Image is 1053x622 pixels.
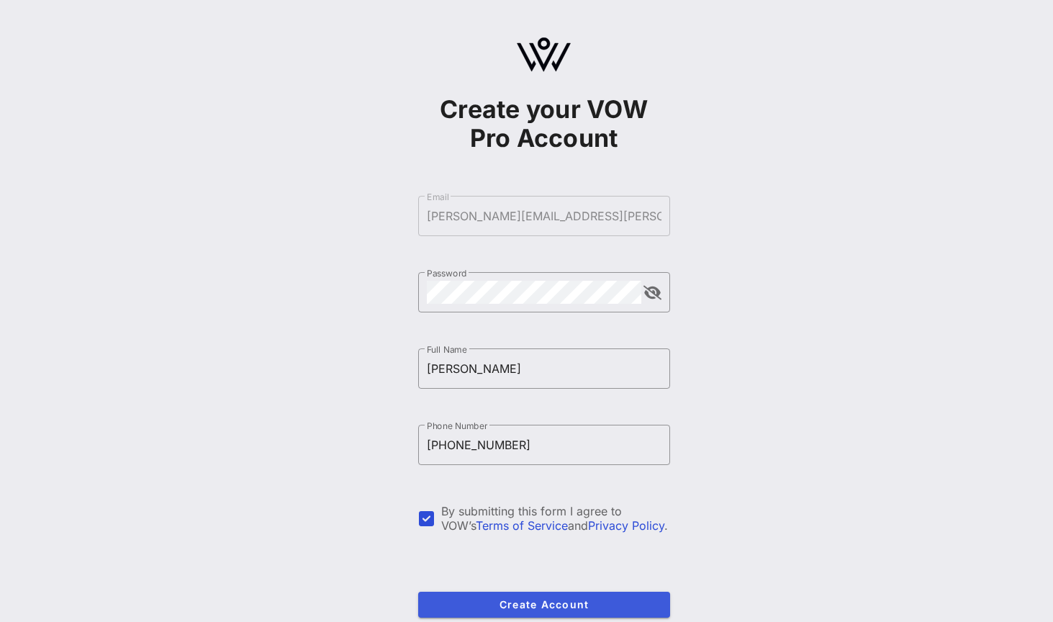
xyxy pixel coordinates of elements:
[643,286,661,300] button: append icon
[427,268,467,279] label: Password
[418,592,670,618] button: Create Account
[441,504,670,533] div: By submitting this form I agree to VOW’s and .
[427,344,467,355] label: Full Name
[430,598,659,610] span: Create Account
[427,420,487,431] label: Phone Number
[476,518,568,533] a: Terms of Service
[588,518,664,533] a: Privacy Policy
[427,191,449,202] label: Email
[418,95,670,153] h1: Create your VOW Pro Account
[517,37,571,72] img: logo.svg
